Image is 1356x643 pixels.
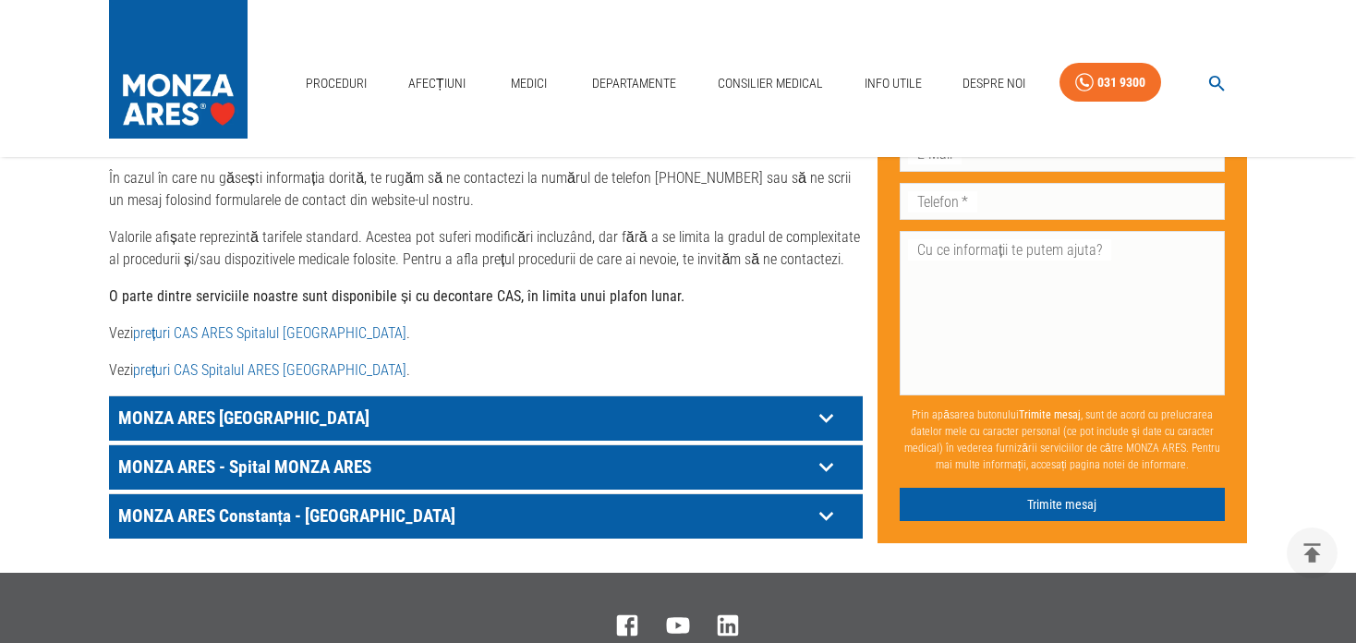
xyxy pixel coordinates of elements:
div: 031 9300 [1097,71,1145,94]
a: Despre Noi [955,65,1033,103]
div: MONZA ARES - Spital MONZA ARES [109,445,863,490]
p: MONZA ARES Constanța - [GEOGRAPHIC_DATA] [114,502,812,530]
p: Vezi . [109,359,863,382]
p: În cazul în care nu găsești informația dorită, te rugăm să ne contactezi la numărul de telefon [P... [109,167,863,212]
a: prețuri CAS ARES Spitalul [GEOGRAPHIC_DATA] [133,324,406,342]
a: Afecțiuni [401,65,473,103]
div: MONZA ARES [GEOGRAPHIC_DATA] [109,396,863,441]
p: Valorile afișate reprezintă tarifele standard. Acestea pot suferi modificări incluzând, dar fără ... [109,226,863,271]
a: 031 9300 [1059,63,1161,103]
a: Medici [499,65,558,103]
b: Trimite mesaj [1019,407,1081,420]
a: prețuri CAS Spitalul ARES [GEOGRAPHIC_DATA] [133,361,406,379]
a: Departamente [585,65,684,103]
strong: O parte dintre serviciile noastre sunt disponibile și cu decontare CAS, în limita unui plafon lunar. [109,287,684,305]
p: Vezi . [109,322,863,345]
p: MONZA ARES - Spital MONZA ARES [114,453,812,481]
button: delete [1287,528,1338,578]
div: MONZA ARES Constanța - [GEOGRAPHIC_DATA] [109,494,863,539]
p: Prin apăsarea butonului , sunt de acord cu prelucrarea datelor mele cu caracter personal (ce pot ... [900,398,1225,479]
a: Consilier Medical [710,65,830,103]
button: Trimite mesaj [900,487,1225,521]
a: Info Utile [857,65,929,103]
p: MONZA ARES [GEOGRAPHIC_DATA] [114,404,812,432]
a: Proceduri [298,65,374,103]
